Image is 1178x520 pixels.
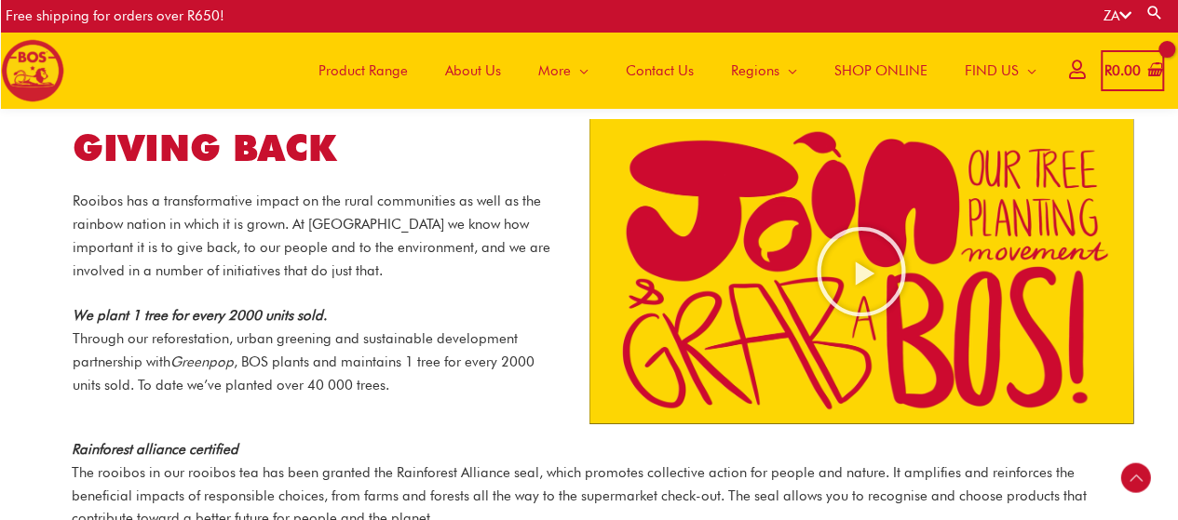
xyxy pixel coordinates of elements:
[1145,4,1164,21] a: Search button
[1104,62,1112,79] span: R
[1101,50,1164,92] a: View Shopping Cart, empty
[300,32,427,109] a: Product Range
[731,43,779,99] span: Regions
[73,307,327,324] em: We plant 1 tree for every 2000 units sold.
[965,43,1019,99] span: FIND US
[816,32,946,109] a: SHOP ONLINE
[712,32,816,109] a: Regions
[170,353,234,370] em: Greenpop
[73,125,562,172] h2: GIVING BACK
[834,43,928,99] span: SHOP ONLINE
[427,32,520,109] a: About Us
[520,32,607,109] a: More
[1104,7,1131,24] a: ZA
[626,43,694,99] span: Contact Us
[73,304,562,396] p: Through our reforestation, urban greening and sustainable development partnership with , BOS plan...
[72,441,238,458] strong: Rainforest alliance certified
[538,43,571,99] span: More
[607,32,712,109] a: Contact Us
[318,43,408,99] span: Product Range
[286,32,1055,109] nav: Site Navigation
[445,43,501,99] span: About Us
[815,225,908,318] div: Play Video about screenshot 2025 08 20 at 14.36.24
[73,190,562,282] p: Rooibos has a transformative impact on the rural communities as well as the rainbow nation in whi...
[1,39,64,102] img: BOS logo finals-200px
[1104,62,1141,79] bdi: 0.00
